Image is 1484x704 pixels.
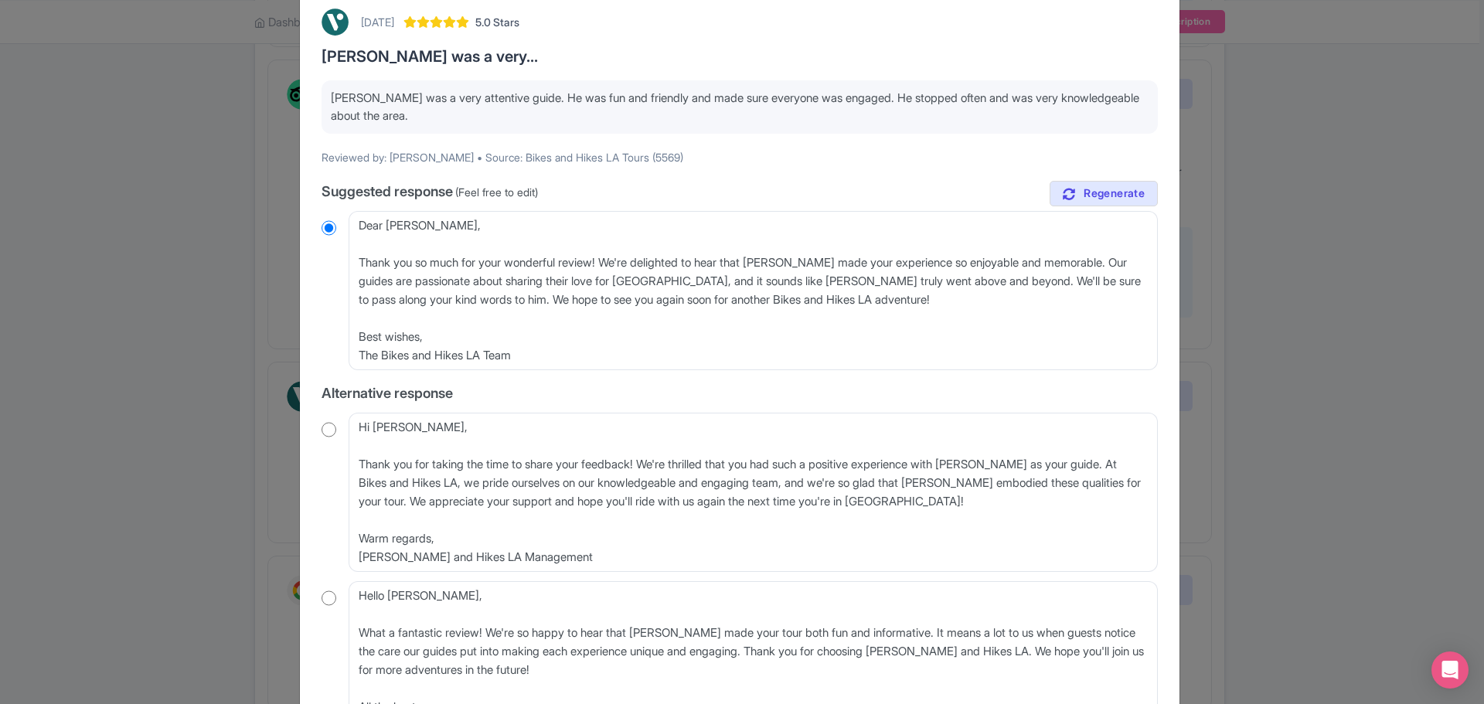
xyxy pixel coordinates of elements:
span: Regenerate [1084,186,1145,201]
p: [PERSON_NAME] was a very attentive guide. He was fun and friendly and made sure everyone was enga... [331,90,1149,124]
textarea: Dear [PERSON_NAME], Thank you so much for your wonderful review! We're delighted to hear that [PE... [349,211,1158,370]
div: Open Intercom Messenger [1431,651,1469,689]
span: Suggested response [322,183,453,199]
textarea: Hi [PERSON_NAME], Thank you for taking the time to share your feedback! We're thrilled that you h... [349,413,1158,572]
img: Viator Logo [322,9,349,36]
span: (Feel free to edit) [455,185,538,199]
div: [DATE] [361,14,394,30]
h3: [PERSON_NAME] was a very... [322,48,1158,65]
span: Alternative response [322,385,453,401]
span: 5.0 Stars [475,14,519,30]
a: Regenerate [1050,181,1158,206]
p: Reviewed by: [PERSON_NAME] • Source: Bikes and Hikes LA Tours (5569) [322,149,1158,165]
